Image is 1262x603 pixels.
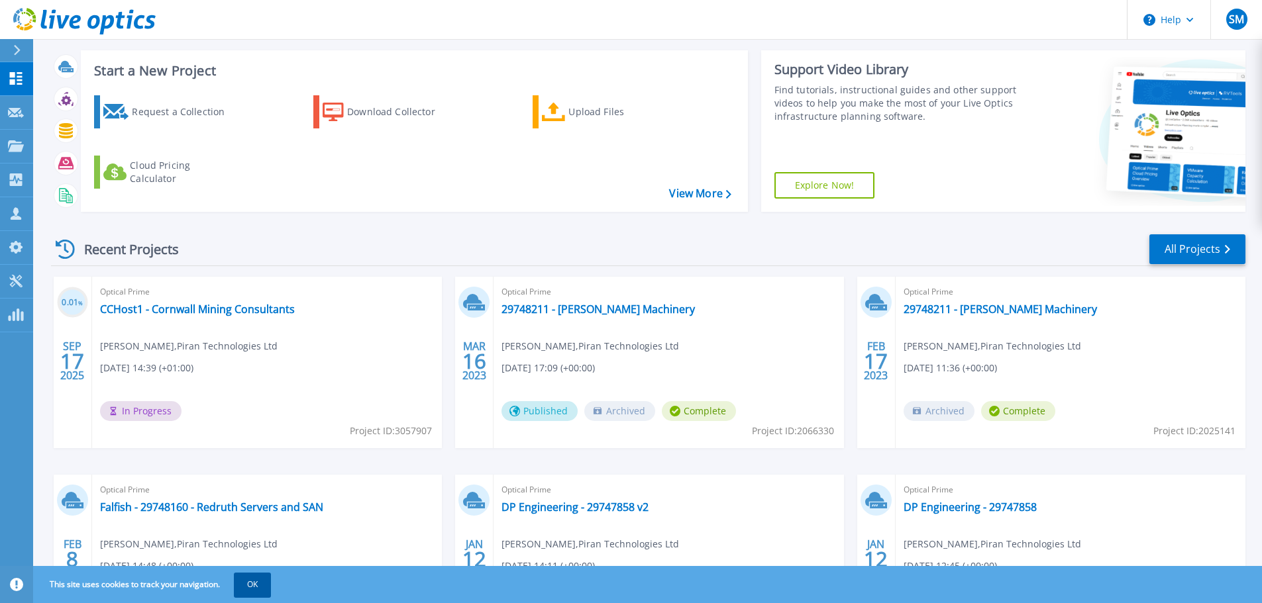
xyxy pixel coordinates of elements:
[752,424,834,438] span: Project ID: 2066330
[501,537,679,551] span: [PERSON_NAME] , Piran Technologies Ltd
[981,401,1055,421] span: Complete
[863,337,888,385] div: FEB 2023
[347,99,453,125] div: Download Collector
[1229,14,1244,24] span: SM
[60,355,84,367] span: 17
[864,553,888,565] span: 12
[904,285,1237,299] span: Optical Prime
[234,573,271,596] button: OK
[904,483,1237,497] span: Optical Prime
[864,355,888,367] span: 17
[533,95,680,128] a: Upload Files
[774,61,1022,78] div: Support Video Library
[501,302,695,316] a: 29748211 - [PERSON_NAME] Machinery
[462,553,486,565] span: 12
[462,535,487,583] div: JAN 2023
[584,401,655,421] span: Archived
[501,500,649,514] a: DP Engineering - 29747858 v2
[100,401,182,421] span: In Progress
[462,337,487,385] div: MAR 2023
[501,559,595,573] span: [DATE] 14:11 (+00:00)
[100,483,434,497] span: Optical Prime
[60,535,85,583] div: FEB 2023
[568,99,674,125] div: Upload Files
[501,339,679,353] span: [PERSON_NAME] , Piran Technologies Ltd
[60,337,85,385] div: SEP 2025
[669,187,731,200] a: View More
[501,361,595,375] span: [DATE] 17:09 (+00:00)
[130,159,236,185] div: Cloud Pricing Calculator
[100,361,193,375] span: [DATE] 14:39 (+01:00)
[904,559,997,573] span: [DATE] 12:45 (+00:00)
[51,233,197,265] div: Recent Projects
[313,95,461,128] a: Download Collector
[100,339,278,353] span: [PERSON_NAME] , Piran Technologies Ltd
[501,401,578,421] span: Published
[350,424,432,438] span: Project ID: 3057907
[100,537,278,551] span: [PERSON_NAME] , Piran Technologies Ltd
[36,573,271,596] span: This site uses cookies to track your navigation.
[100,302,295,316] a: CCHost1 - Cornwall Mining Consultants
[662,401,736,421] span: Complete
[904,339,1081,353] span: [PERSON_NAME] , Piran Technologies Ltd
[774,172,875,199] a: Explore Now!
[863,535,888,583] div: JAN 2023
[132,99,238,125] div: Request a Collection
[462,355,486,367] span: 16
[94,64,731,78] h3: Start a New Project
[66,553,78,565] span: 8
[1153,424,1236,438] span: Project ID: 2025141
[1149,234,1245,264] a: All Projects
[100,285,434,299] span: Optical Prime
[501,285,835,299] span: Optical Prime
[904,361,997,375] span: [DATE] 11:36 (+00:00)
[94,156,242,189] a: Cloud Pricing Calculator
[904,537,1081,551] span: [PERSON_NAME] , Piran Technologies Ltd
[501,483,835,497] span: Optical Prime
[774,83,1022,123] div: Find tutorials, instructional guides and other support videos to help you make the most of your L...
[904,302,1097,316] a: 29748211 - [PERSON_NAME] Machinery
[904,401,974,421] span: Archived
[57,295,88,310] h3: 0.01
[94,95,242,128] a: Request a Collection
[100,559,193,573] span: [DATE] 14:48 (+00:00)
[78,299,83,306] span: %
[904,500,1037,514] a: DP Engineering - 29747858
[100,500,323,514] a: Falfish - 29748160 - Redruth Servers and SAN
